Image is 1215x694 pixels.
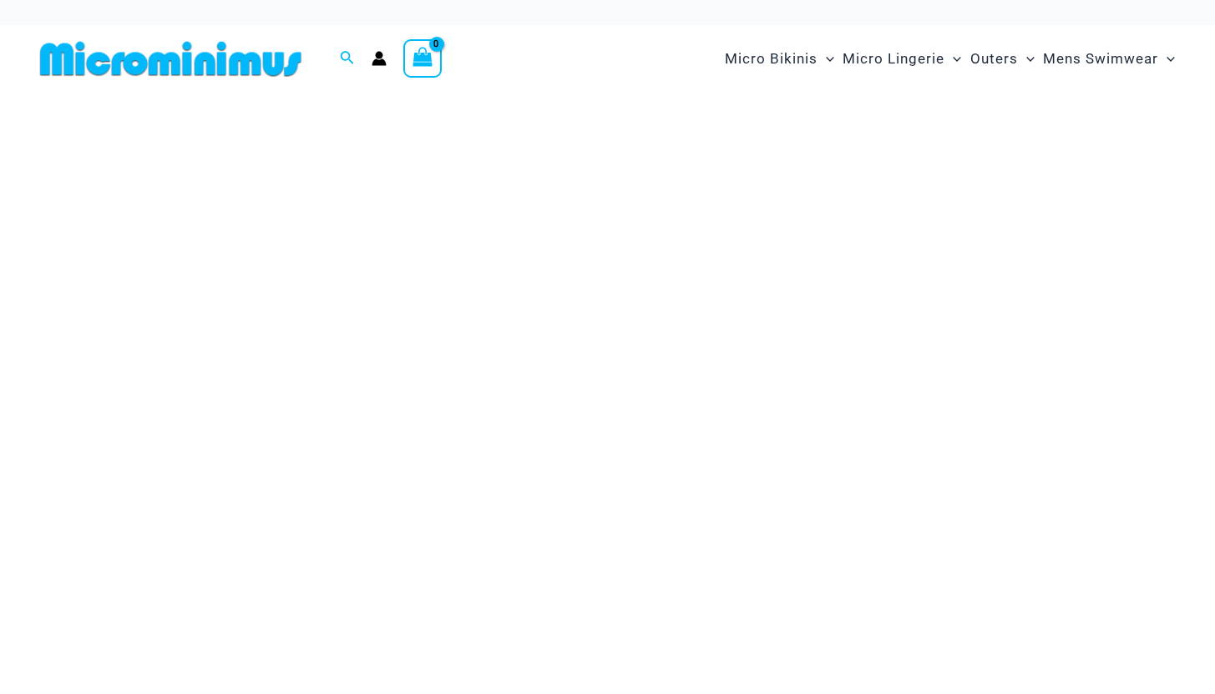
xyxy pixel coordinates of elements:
a: OutersMenu ToggleMenu Toggle [966,33,1039,84]
img: MM SHOP LOGO FLAT [33,40,308,78]
span: Micro Bikinis [725,38,818,80]
a: Micro LingerieMenu ToggleMenu Toggle [838,33,965,84]
a: Account icon link [372,51,387,66]
a: Search icon link [340,48,355,69]
span: Menu Toggle [818,38,834,80]
span: Menu Toggle [1158,38,1175,80]
a: Mens SwimwearMenu ToggleMenu Toggle [1039,33,1179,84]
a: Micro BikinisMenu ToggleMenu Toggle [721,33,838,84]
nav: Site Navigation [718,31,1182,87]
span: Menu Toggle [944,38,961,80]
span: Micro Lingerie [843,38,944,80]
span: Mens Swimwear [1043,38,1158,80]
span: Menu Toggle [1018,38,1035,80]
span: Outers [970,38,1018,80]
a: View Shopping Cart, empty [403,39,442,78]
